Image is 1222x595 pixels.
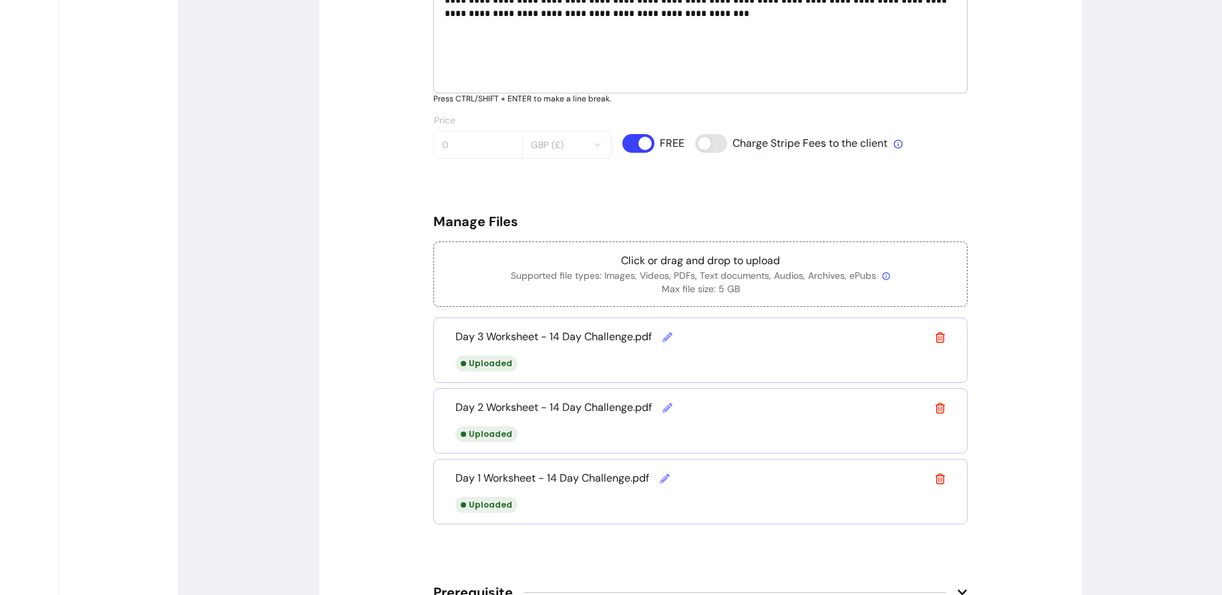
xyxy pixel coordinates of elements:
[455,470,649,486] p: Day 1 Worksheet - 14 Day Challenge.pdf
[455,426,518,442] div: Uploaded
[434,114,455,126] span: Price
[445,282,956,295] p: Max file size: 5 GB
[433,93,968,104] p: Press CTRL/SHIFT + ENTER to make a line break.
[455,497,518,513] div: Uploaded
[433,212,968,231] h5: Manage Files
[455,400,652,416] p: Day 2 Worksheet - 14 Day Challenge.pdf
[695,134,889,153] input: Charge Stripe Fees to the client
[455,329,652,345] p: Day 3 Worksheet - 14 Day Challenge.pdf
[445,269,956,282] p: Supported file types: Images, Videos, PDFs, Text documents, Audios, Archives, ePubs
[622,134,684,153] input: FREE
[455,356,518,372] div: Uploaded
[445,253,956,269] p: Click or drag and drop to upload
